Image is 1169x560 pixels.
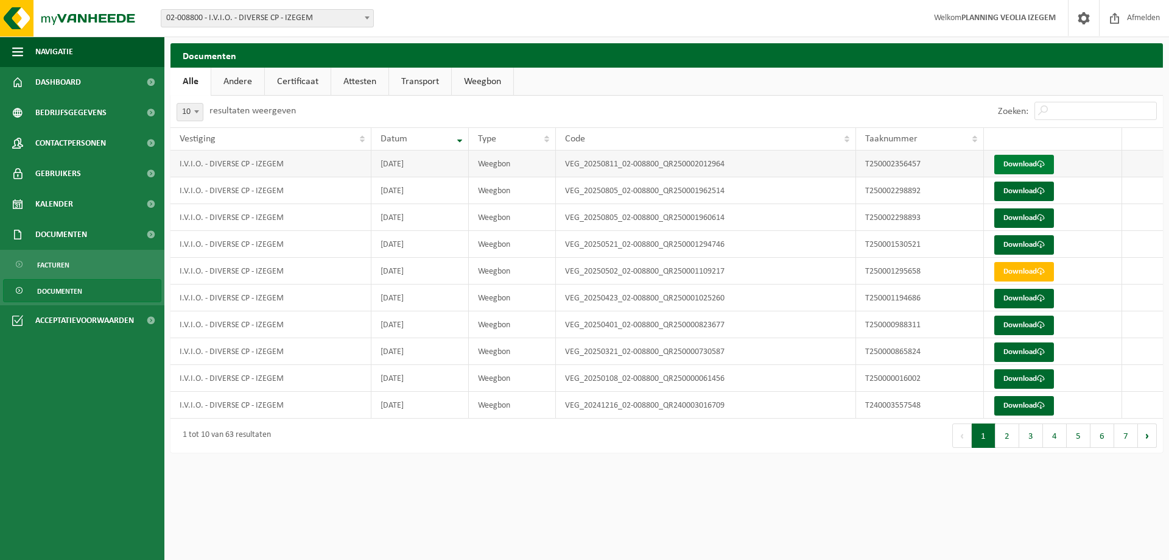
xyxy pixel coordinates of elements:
span: Dashboard [35,67,81,97]
span: Datum [381,134,407,144]
span: 10 [177,103,203,121]
td: [DATE] [371,177,469,204]
span: 10 [177,104,203,121]
span: Contactpersonen [35,128,106,158]
td: [DATE] [371,231,469,258]
td: I.V.I.O. - DIVERSE CP - IZEGEM [170,151,371,177]
td: I.V.I.O. - DIVERSE CP - IZEGEM [170,311,371,338]
a: Download [994,369,1054,389]
a: Download [994,316,1054,335]
td: [DATE] [371,311,469,338]
td: Weegbon [469,338,556,365]
td: Weegbon [469,392,556,419]
span: Facturen [37,253,69,277]
td: [DATE] [371,204,469,231]
td: T240003557548 [856,392,984,419]
td: Weegbon [469,311,556,338]
span: Navigatie [35,37,73,67]
td: VEG_20250108_02-008800_QR250000061456 [556,365,856,392]
td: [DATE] [371,365,469,392]
td: VEG_20250502_02-008800_QR250001109217 [556,258,856,285]
td: VEG_20250805_02-008800_QR250001962514 [556,177,856,204]
span: Type [478,134,496,144]
a: Weegbon [452,68,513,96]
td: Weegbon [469,151,556,177]
label: resultaten weergeven [209,106,296,116]
a: Facturen [3,253,161,276]
a: Download [994,396,1054,416]
td: VEG_20250423_02-008800_QR250001025260 [556,285,856,311]
td: T250000865824 [856,338,984,365]
button: 6 [1090,424,1114,448]
td: VEG_20250805_02-008800_QR250001960614 [556,204,856,231]
span: Bedrijfsgegevens [35,97,107,128]
a: Download [994,235,1054,255]
td: Weegbon [469,258,556,285]
a: Download [994,289,1054,308]
td: [DATE] [371,258,469,285]
a: Attesten [331,68,388,96]
div: 1 tot 10 van 63 resultaten [177,425,271,447]
td: T250001194686 [856,285,984,311]
h2: Documenten [170,43,1163,67]
td: VEG_20250321_02-008800_QR250000730587 [556,338,856,365]
td: T250000016002 [856,365,984,392]
td: VEG_20250521_02-008800_QR250001294746 [556,231,856,258]
button: 3 [1019,424,1043,448]
a: Download [994,262,1054,282]
a: Download [994,208,1054,228]
td: I.V.I.O. - DIVERSE CP - IZEGEM [170,258,371,285]
a: Andere [211,68,264,96]
td: I.V.I.O. - DIVERSE CP - IZEGEM [170,231,371,258]
td: Weegbon [469,285,556,311]
td: Weegbon [469,231,556,258]
td: [DATE] [371,285,469,311]
a: Certificaat [265,68,331,96]
span: 02-008800 - I.V.I.O. - DIVERSE CP - IZEGEM [161,10,373,27]
td: Weegbon [469,365,556,392]
span: 02-008800 - I.V.I.O. - DIVERSE CP - IZEGEM [161,9,374,27]
strong: PLANNING VEOLIA IZEGEM [961,13,1056,23]
a: Documenten [3,279,161,302]
label: Zoeken: [998,107,1028,116]
button: Previous [952,424,972,448]
td: VEG_20250811_02-008800_QR250002012964 [556,151,856,177]
button: Next [1138,424,1157,448]
td: I.V.I.O. - DIVERSE CP - IZEGEM [170,338,371,365]
td: T250001530521 [856,231,984,258]
td: I.V.I.O. - DIVERSE CP - IZEGEM [170,285,371,311]
td: T250000988311 [856,311,984,338]
td: I.V.I.O. - DIVERSE CP - IZEGEM [170,177,371,204]
td: I.V.I.O. - DIVERSE CP - IZEGEM [170,365,371,392]
td: Weegbon [469,177,556,204]
td: I.V.I.O. - DIVERSE CP - IZEGEM [170,204,371,231]
a: Alle [170,68,211,96]
td: T250002298893 [856,204,984,231]
span: Acceptatievoorwaarden [35,305,134,336]
a: Download [994,342,1054,362]
td: VEG_20250401_02-008800_QR250000823677 [556,311,856,338]
button: 2 [995,424,1019,448]
button: 5 [1067,424,1090,448]
td: [DATE] [371,338,469,365]
span: Kalender [35,189,73,219]
span: Gebruikers [35,158,81,189]
button: 1 [972,424,995,448]
td: VEG_20241216_02-008800_QR240003016709 [556,392,856,419]
td: [DATE] [371,151,469,177]
td: [DATE] [371,392,469,419]
a: Download [994,182,1054,201]
button: 7 [1114,424,1138,448]
a: Transport [389,68,451,96]
span: Code [565,134,585,144]
span: Documenten [35,219,87,250]
button: 4 [1043,424,1067,448]
td: I.V.I.O. - DIVERSE CP - IZEGEM [170,392,371,419]
span: Taaknummer [865,134,918,144]
td: Weegbon [469,204,556,231]
span: Documenten [37,280,82,303]
td: T250002298892 [856,177,984,204]
span: Vestiging [180,134,216,144]
a: Download [994,155,1054,174]
td: T250002356457 [856,151,984,177]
